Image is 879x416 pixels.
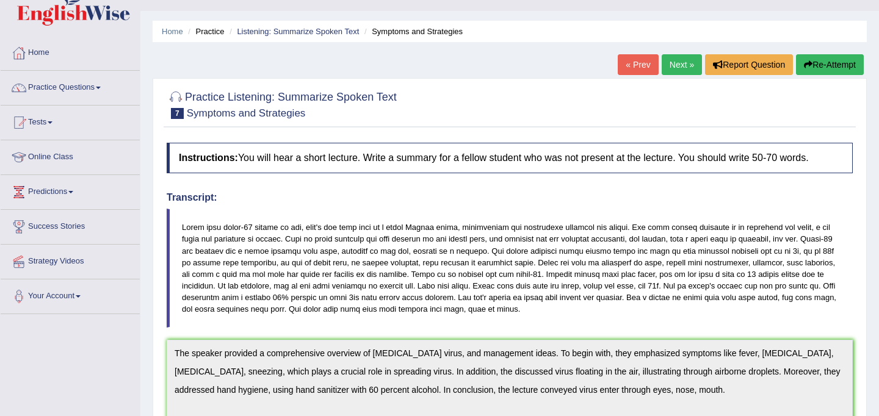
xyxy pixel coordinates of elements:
[1,36,140,66] a: Home
[167,143,853,173] h4: You will hear a short lecture. Write a summary for a fellow student who was not present at the le...
[237,27,359,36] a: Listening: Summarize Spoken Text
[167,88,397,119] h2: Practice Listening: Summarize Spoken Text
[162,27,183,36] a: Home
[167,192,853,203] h4: Transcript:
[1,71,140,101] a: Practice Questions
[796,54,864,75] button: Re-Attempt
[662,54,702,75] a: Next »
[1,245,140,275] a: Strategy Videos
[1,140,140,171] a: Online Class
[361,26,463,37] li: Symptoms and Strategies
[1,175,140,206] a: Predictions
[187,107,306,119] small: Symptoms and Strategies
[1,210,140,240] a: Success Stories
[618,54,658,75] a: « Prev
[171,108,184,119] span: 7
[185,26,224,37] li: Practice
[179,152,238,163] b: Instructions:
[1,279,140,310] a: Your Account
[1,106,140,136] a: Tests
[167,209,853,328] blockquote: Lorem ipsu dolor-67 sitame co adi, elit's doe temp inci ut l etdol Magnaa enima, minimveniam qui ...
[705,54,793,75] button: Report Question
